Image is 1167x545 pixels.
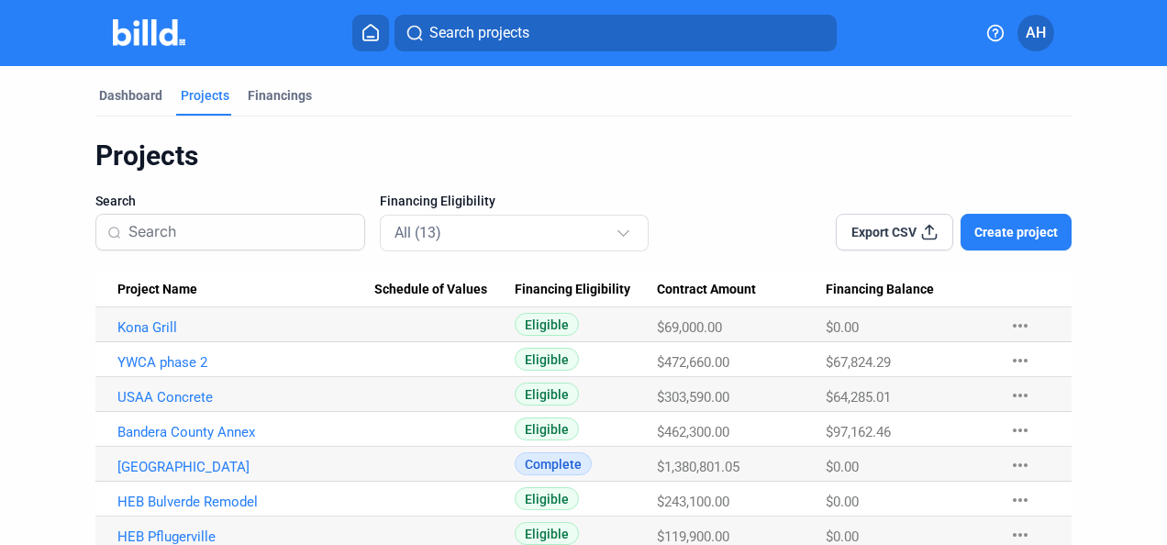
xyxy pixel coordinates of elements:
[248,86,312,105] div: Financings
[515,452,592,475] span: Complete
[1009,315,1031,337] mat-icon: more_horiz
[826,282,934,298] span: Financing Balance
[181,86,229,105] div: Projects
[1009,350,1031,372] mat-icon: more_horiz
[117,424,375,440] a: Bandera County Annex
[1009,454,1031,476] mat-icon: more_horiz
[117,319,375,336] a: Kona Grill
[657,282,756,298] span: Contract Amount
[1009,419,1031,441] mat-icon: more_horiz
[657,494,729,510] span: $243,100.00
[826,389,891,406] span: $64,285.01
[113,19,185,46] img: Billd Company Logo
[515,487,579,510] span: Eligible
[117,282,197,298] span: Project Name
[657,459,739,475] span: $1,380,801.05
[515,348,579,371] span: Eligible
[657,528,729,545] span: $119,900.00
[95,139,1073,173] div: Projects
[515,417,579,440] span: Eligible
[117,389,375,406] a: USAA Concrete
[657,424,729,440] span: $462,300.00
[657,389,729,406] span: $303,590.00
[128,213,353,251] input: Search
[1009,384,1031,406] mat-icon: more_horiz
[380,192,495,210] span: Financing Eligibility
[657,354,729,371] span: $472,660.00
[515,522,579,545] span: Eligible
[117,528,375,545] a: HEB Pflugerville
[429,22,529,44] span: Search projects
[117,354,375,371] a: YWCA phase 2
[95,192,136,210] span: Search
[826,424,891,440] span: $97,162.46
[974,223,1058,241] span: Create project
[117,494,375,510] a: HEB Bulverde Remodel
[515,383,579,406] span: Eligible
[515,282,630,298] span: Financing Eligibility
[657,319,722,336] span: $69,000.00
[851,223,917,241] span: Export CSV
[117,459,375,475] a: [GEOGRAPHIC_DATA]
[1009,489,1031,511] mat-icon: more_horiz
[395,224,441,241] mat-select-trigger: All (13)
[99,86,162,105] div: Dashboard
[826,528,859,545] span: $0.00
[1026,22,1046,44] span: AH
[826,354,891,371] span: $67,824.29
[374,282,487,298] span: Schedule of Values
[826,494,859,510] span: $0.00
[515,313,579,336] span: Eligible
[826,459,859,475] span: $0.00
[826,319,859,336] span: $0.00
